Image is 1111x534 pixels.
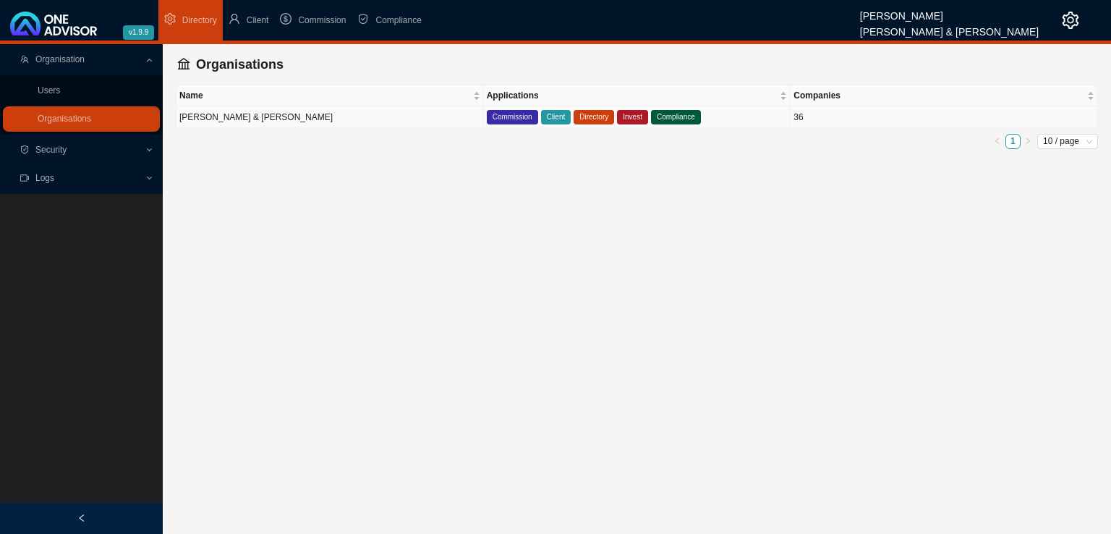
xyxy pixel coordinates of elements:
[38,85,60,96] a: Users
[20,145,29,154] span: safety-certificate
[487,110,538,124] span: Commission
[541,110,571,124] span: Client
[990,134,1005,149] button: left
[791,106,1098,128] td: 36
[77,514,86,522] span: left
[247,15,269,25] span: Client
[791,85,1098,106] th: Companies
[177,57,190,70] span: bank
[994,137,1001,145] span: left
[176,85,484,106] th: Name
[484,85,791,106] th: Applications
[123,25,154,40] span: v1.9.9
[860,4,1039,20] div: [PERSON_NAME]
[1006,135,1020,148] a: 1
[298,15,346,25] span: Commission
[280,13,291,25] span: dollar
[1037,134,1098,149] div: Page Size
[35,173,54,183] span: Logs
[35,54,85,64] span: Organisation
[1021,134,1036,149] li: Next Page
[229,13,240,25] span: user
[38,114,91,124] a: Organisations
[1005,134,1021,149] li: 1
[35,145,67,155] span: Security
[617,110,648,124] span: Invest
[574,110,614,124] span: Directory
[357,13,369,25] span: safety
[375,15,421,25] span: Compliance
[1043,135,1092,148] span: 10 / page
[164,13,176,25] span: setting
[1021,134,1036,149] button: right
[990,134,1005,149] li: Previous Page
[651,110,701,124] span: Compliance
[10,12,97,35] img: 2df55531c6924b55f21c4cf5d4484680-logo-light.svg
[20,174,29,182] span: video-camera
[793,88,1084,103] span: Companies
[1062,12,1079,29] span: setting
[176,106,484,128] td: [PERSON_NAME] & [PERSON_NAME]
[179,88,470,103] span: Name
[20,55,29,64] span: team
[487,88,778,103] span: Applications
[196,57,284,72] span: Organisations
[1024,137,1031,145] span: right
[182,15,217,25] span: Directory
[860,20,1039,35] div: [PERSON_NAME] & [PERSON_NAME]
